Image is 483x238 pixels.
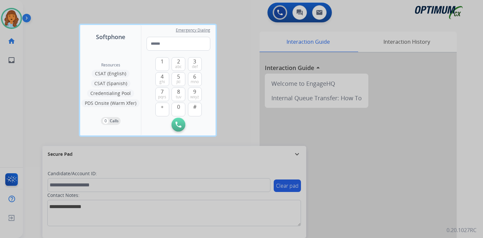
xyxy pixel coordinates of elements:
button: + [155,103,169,116]
button: 2abc [172,57,185,71]
span: Emergency Dialing [176,28,210,33]
span: jkl [176,79,180,84]
p: Calls [110,118,119,124]
p: 0 [103,118,108,124]
span: abc [175,64,182,69]
button: 1 [155,57,169,71]
button: 4ghi [155,72,169,86]
button: 9wxyz [188,87,202,101]
span: 5 [177,73,180,81]
span: 1 [161,58,164,65]
button: 0 [172,103,185,116]
button: CSAT (English) [92,70,129,78]
button: 5jkl [172,72,185,86]
span: # [193,103,196,111]
span: tuv [176,94,181,100]
img: call-button [175,122,181,128]
span: 7 [161,88,164,96]
span: wxyz [190,94,199,100]
button: 6mno [188,72,202,86]
button: 7pqrs [155,87,169,101]
span: 3 [193,58,196,65]
span: 6 [193,73,196,81]
span: 4 [161,73,164,81]
button: 3def [188,57,202,71]
p: 0.20.1027RC [447,226,476,234]
span: pqrs [158,94,166,100]
span: + [161,103,164,111]
span: 9 [193,88,196,96]
span: 8 [177,88,180,96]
span: mno [191,79,199,84]
button: # [188,103,202,116]
span: 2 [177,58,180,65]
span: Softphone [96,32,125,41]
span: Resources [101,62,120,68]
span: 0 [177,103,180,111]
button: 8tuv [172,87,185,101]
span: ghi [159,79,165,84]
button: 0Calls [101,117,121,125]
button: PDS Onsite (Warm Xfer) [81,99,140,107]
span: def [192,64,198,69]
button: CSAT (Spanish) [91,80,130,87]
button: Credentialing Pool [87,89,134,97]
